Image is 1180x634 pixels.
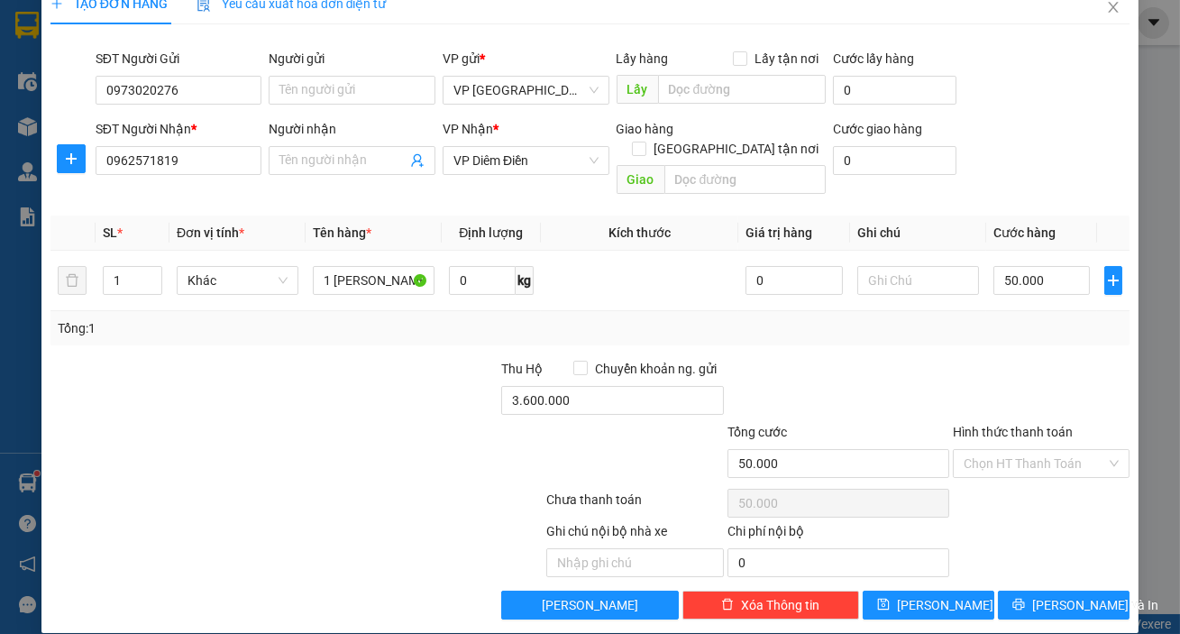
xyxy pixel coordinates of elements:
[58,266,87,295] button: delete
[617,165,664,194] span: Giao
[617,75,658,104] span: Lấy
[313,266,434,295] input: VD: Bàn, Ghế
[857,266,979,295] input: Ghi Chú
[141,26,194,40] span: 19009397
[188,267,288,294] span: Khác
[833,122,922,136] label: Cước giao hàng
[646,139,826,159] span: [GEOGRAPHIC_DATA] tận nơi
[459,225,523,240] span: Định lượng
[747,49,826,69] span: Lấy tận nơi
[410,153,425,168] span: user-add
[269,49,435,69] div: Người gửi
[39,10,233,23] strong: CÔNG TY VẬN TẢI ĐỨC TRƯỞNG
[833,76,956,105] input: Cước lấy hàng
[546,548,723,577] input: Nhập ghi chú
[14,74,32,87] span: Gửi
[58,152,85,166] span: plus
[953,425,1073,439] label: Hình thức thanh toán
[682,591,859,620] button: deleteXóa Thông tin
[617,51,669,66] span: Lấy hàng
[741,595,819,615] span: Xóa Thông tin
[721,598,734,612] span: delete
[77,26,137,40] strong: HOTLINE :
[544,490,725,521] div: Chưa thanh toán
[58,318,457,338] div: Tổng: 1
[269,119,435,139] div: Người nhận
[96,119,262,139] div: SĐT Người Nhận
[727,521,949,548] div: Chi phí nội bộ
[542,595,638,615] span: [PERSON_NAME]
[664,165,827,194] input: Dọc đường
[727,425,787,439] span: Tổng cước
[833,51,914,66] label: Cước lấy hàng
[443,49,609,69] div: VP gửi
[993,225,1056,240] span: Cước hàng
[877,598,890,612] span: save
[546,521,723,548] div: Ghi chú nội bộ nhà xe
[588,359,724,379] span: Chuyển khoản ng. gửi
[516,266,534,295] span: kg
[746,266,843,295] input: 0
[453,147,599,174] span: VP Diêm Điền
[60,123,141,138] span: 0963484908
[52,82,206,114] span: DCT20/51A Phường [GEOGRAPHIC_DATA]
[52,65,238,114] span: VP [GEOGRAPHIC_DATA] -
[96,49,262,69] div: SĐT Người Gửi
[1012,598,1025,612] span: printer
[617,122,674,136] span: Giao hàng
[501,362,543,376] span: Thu Hộ
[52,46,57,61] span: -
[313,225,371,240] span: Tên hàng
[658,75,827,104] input: Dọc đường
[57,144,86,173] button: plus
[56,123,141,138] span: -
[608,225,671,240] span: Kích thước
[998,591,1130,620] button: printer[PERSON_NAME] và In
[863,591,994,620] button: save[PERSON_NAME]
[897,595,993,615] span: [PERSON_NAME]
[833,146,956,175] input: Cước giao hàng
[1104,266,1122,295] button: plus
[453,77,599,104] span: VP Yên Sở
[443,122,493,136] span: VP Nhận
[1032,595,1158,615] span: [PERSON_NAME] và In
[1105,273,1121,288] span: plus
[850,216,986,251] th: Ghi chú
[746,225,812,240] span: Giá trị hàng
[103,225,117,240] span: SL
[501,591,678,620] button: [PERSON_NAME]
[177,225,244,240] span: Đơn vị tính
